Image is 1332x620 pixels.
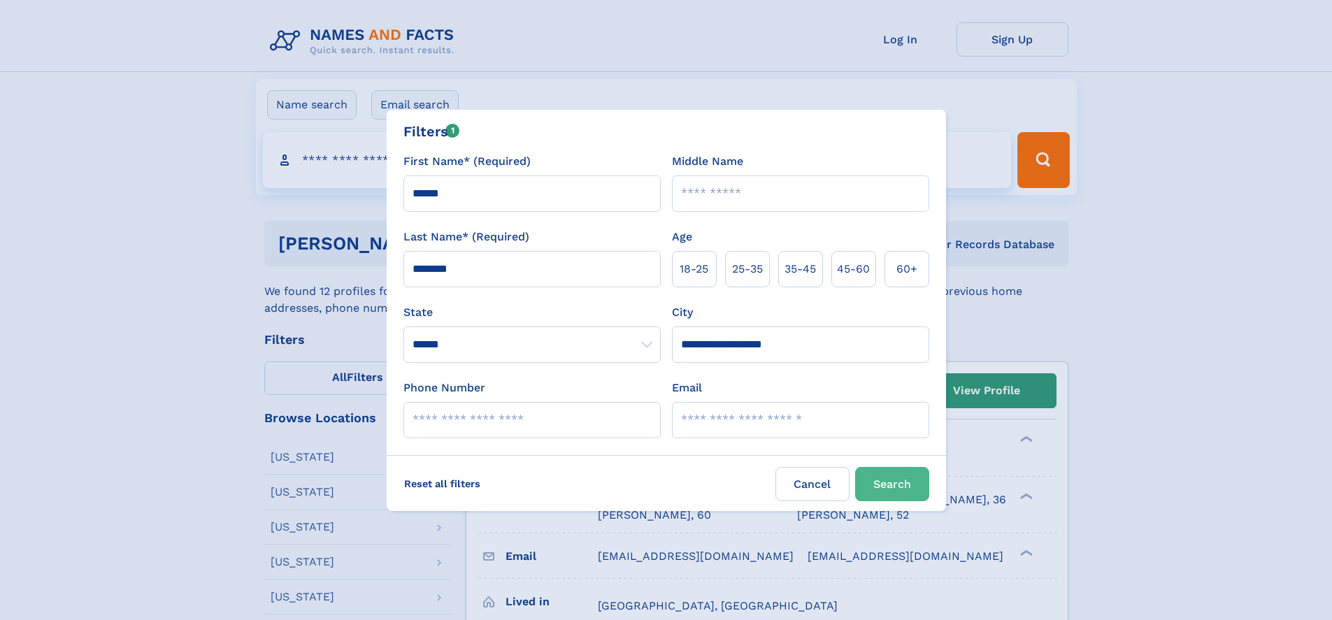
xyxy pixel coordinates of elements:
label: Email [672,380,702,396]
button: Search [855,467,929,501]
span: 45‑60 [837,261,870,277]
label: Phone Number [403,380,485,396]
span: 18‑25 [680,261,708,277]
label: City [672,304,693,321]
label: Last Name* (Required) [403,229,529,245]
label: Reset all filters [395,467,489,500]
span: 35‑45 [785,261,816,277]
span: 60+ [896,261,917,277]
label: State [403,304,661,321]
span: 25‑35 [732,261,763,277]
label: First Name* (Required) [403,153,531,170]
label: Cancel [775,467,850,501]
label: Middle Name [672,153,743,170]
label: Age [672,229,692,245]
div: Filters [403,121,460,142]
